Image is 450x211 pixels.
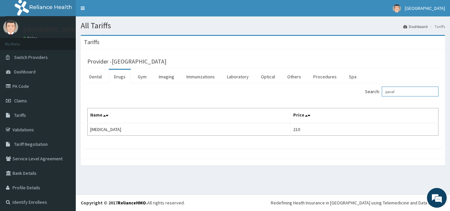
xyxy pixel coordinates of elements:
a: Procedures [308,70,342,84]
span: Dashboard [14,69,36,75]
a: Others [282,70,306,84]
a: RelianceHMO [118,200,146,206]
img: User Image [393,4,401,13]
img: d_794563401_company_1708531726252_794563401 [12,33,27,49]
p: [GEOGRAPHIC_DATA] [23,27,77,33]
h1: All Tariffs [81,21,445,30]
a: Immunizations [181,70,220,84]
label: Search: [365,87,438,96]
th: Price [290,108,438,123]
a: Optical [256,70,280,84]
span: Tariffs [14,112,26,118]
span: [GEOGRAPHIC_DATA] [405,5,445,11]
span: Tariff Negotiation [14,141,48,147]
a: Dental [84,70,107,84]
a: Dashboard [403,24,428,29]
span: Switch Providers [14,54,48,60]
a: Drugs [109,70,131,84]
h3: Tariffs [84,39,99,45]
span: Claims [14,98,27,104]
a: Online [23,36,39,40]
th: Name [88,108,291,123]
textarea: Type your message and hit 'Enter' [3,141,126,164]
strong: Copyright © 2017 . [81,200,147,206]
footer: All rights reserved. [76,194,450,211]
input: Search: [382,87,438,96]
a: Laboratory [222,70,254,84]
td: 210 [290,123,438,136]
div: Redefining Heath Insurance in [GEOGRAPHIC_DATA] using Telemedicine and Data Science! [271,199,445,206]
td: [MEDICAL_DATA] [88,123,291,136]
a: Gym [132,70,152,84]
div: Chat with us now [34,37,111,45]
img: User Image [3,20,18,35]
span: We're online! [38,64,91,130]
div: Minimize live chat window [108,3,124,19]
li: Tariffs [428,24,445,29]
a: Spa [344,70,362,84]
h3: Provider - [GEOGRAPHIC_DATA] [87,59,166,65]
a: Imaging [154,70,180,84]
